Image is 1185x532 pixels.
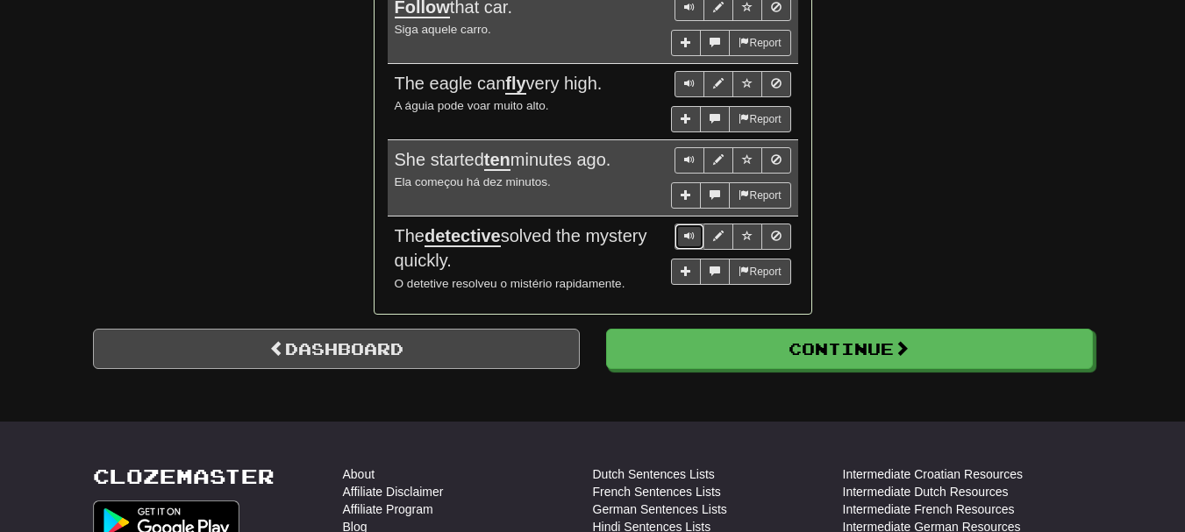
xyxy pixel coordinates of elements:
[484,150,510,171] u: ten
[606,329,1093,369] button: Continue
[703,71,733,97] button: Edit sentence
[395,74,603,95] span: The eagle can very high.
[671,30,701,56] button: Add sentence to collection
[675,223,791,250] div: Sentence controls
[671,259,790,285] div: More sentence controls
[843,500,1015,518] a: Intermediate French Resources
[395,99,549,112] small: A águia pode voar muito alto.
[671,106,790,132] div: More sentence controls
[671,182,701,209] button: Add sentence to collection
[729,30,790,56] button: Report
[505,74,525,95] u: fly
[93,329,580,369] a: Dashboard
[395,23,491,36] small: Siga aquele carro.
[593,500,727,518] a: German Sentences Lists
[732,147,762,174] button: Toggle favorite
[732,223,762,250] button: Toggle favorite
[593,483,721,500] a: French Sentences Lists
[671,259,701,285] button: Add sentence to collection
[343,465,375,483] a: About
[732,71,762,97] button: Toggle favorite
[593,465,715,483] a: Dutch Sentences Lists
[675,147,791,174] div: Sentence controls
[395,226,647,271] span: The solved the mystery quickly.
[671,182,790,209] div: More sentence controls
[729,259,790,285] button: Report
[703,223,733,250] button: Edit sentence
[675,71,791,97] div: Sentence controls
[343,483,444,500] a: Affiliate Disclaimer
[395,150,611,171] span: She started minutes ago.
[675,223,704,250] button: Play sentence audio
[395,277,625,290] small: O detetive resolveu o mistério rapidamente.
[675,147,704,174] button: Play sentence audio
[703,147,733,174] button: Edit sentence
[761,223,791,250] button: Toggle ignore
[671,106,701,132] button: Add sentence to collection
[425,226,501,247] u: detective
[729,106,790,132] button: Report
[671,30,790,56] div: More sentence controls
[761,71,791,97] button: Toggle ignore
[93,465,275,487] a: Clozemaster
[675,71,704,97] button: Play sentence audio
[343,500,433,518] a: Affiliate Program
[761,147,791,174] button: Toggle ignore
[843,483,1009,500] a: Intermediate Dutch Resources
[395,175,551,188] small: Ela começou há dez minutos.
[729,182,790,209] button: Report
[843,465,1023,483] a: Intermediate Croatian Resources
